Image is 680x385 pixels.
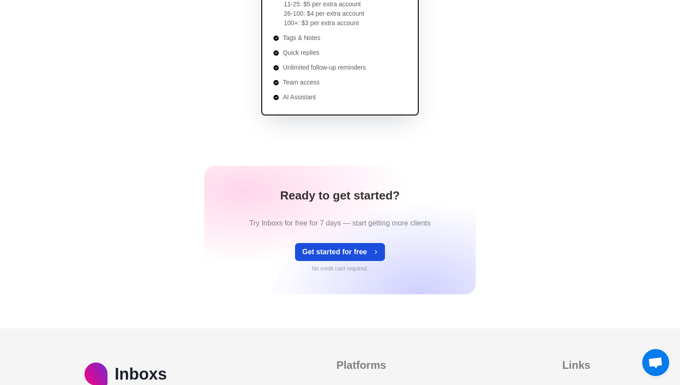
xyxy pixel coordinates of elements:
li: Quick replies [273,48,383,58]
p: Try Inboxs for free for 7 days — start getting more clients [249,218,430,229]
button: Get started for free [295,243,385,261]
div: Open chat [642,349,669,376]
p: No credit card required. [312,265,368,273]
li: 26-100: $4 per extra account [284,9,383,18]
li: Unlimited follow-up reminders [273,63,383,72]
li: 100+: $3 per extra account [284,18,383,28]
li: AI Assistant [273,93,383,102]
b: Platforms [336,359,386,371]
h1: Ready to get started? [280,187,400,204]
b: Links [562,359,591,371]
li: Team access [273,78,383,87]
li: Tags & Notes [273,33,383,43]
